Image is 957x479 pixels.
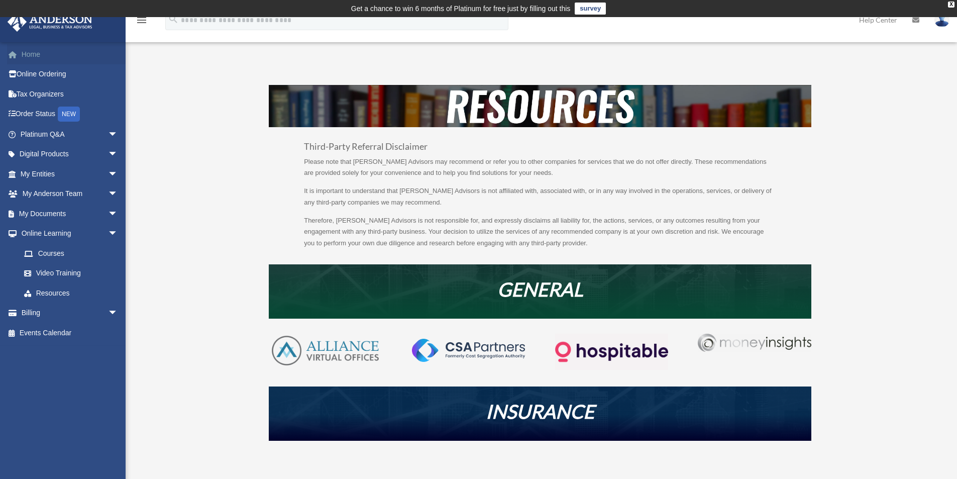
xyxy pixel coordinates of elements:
[575,3,606,15] a: survey
[304,156,776,186] p: Please note that [PERSON_NAME] Advisors may recommend or refer you to other companies for service...
[7,64,133,84] a: Online Ordering
[7,44,133,64] a: Home
[136,14,148,26] i: menu
[7,124,133,144] a: Platinum Q&Aarrow_drop_down
[7,104,133,125] a: Order StatusNEW
[486,400,594,423] em: INSURANCE
[412,339,525,362] img: CSA-partners-Formerly-Cost-Segregation-Authority
[108,184,128,205] span: arrow_drop_down
[934,13,949,27] img: User Pic
[108,224,128,244] span: arrow_drop_down
[58,107,80,122] div: NEW
[108,164,128,184] span: arrow_drop_down
[7,84,133,104] a: Tax Organizers
[304,215,776,249] p: Therefore, [PERSON_NAME] Advisors is not responsible for, and expressly disclaims all liability f...
[555,334,668,370] img: Logo-transparent-dark
[304,142,776,156] h3: Third-Party Referral Disclaimer
[304,185,776,215] p: It is important to understand that [PERSON_NAME] Advisors is not affiliated with, associated with...
[497,277,583,301] em: GENERAL
[5,12,95,32] img: Anderson Advisors Platinum Portal
[269,334,382,368] img: AVO-logo-1-color
[14,263,133,283] a: Video Training
[7,323,133,343] a: Events Calendar
[7,184,133,204] a: My Anderson Teamarrow_drop_down
[7,204,133,224] a: My Documentsarrow_drop_down
[7,224,133,244] a: Online Learningarrow_drop_down
[168,14,179,25] i: search
[108,204,128,224] span: arrow_drop_down
[698,334,811,352] img: Money-Insights-Logo-Silver NEW
[108,303,128,324] span: arrow_drop_down
[108,144,128,165] span: arrow_drop_down
[14,243,133,263] a: Courses
[948,2,954,8] div: close
[269,85,811,127] img: resources-header
[108,124,128,145] span: arrow_drop_down
[7,144,133,164] a: Digital Productsarrow_drop_down
[351,3,571,15] div: Get a chance to win 6 months of Platinum for free just by filling out this
[14,283,128,303] a: Resources
[7,164,133,184] a: My Entitiesarrow_drop_down
[136,18,148,26] a: menu
[7,303,133,323] a: Billingarrow_drop_down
